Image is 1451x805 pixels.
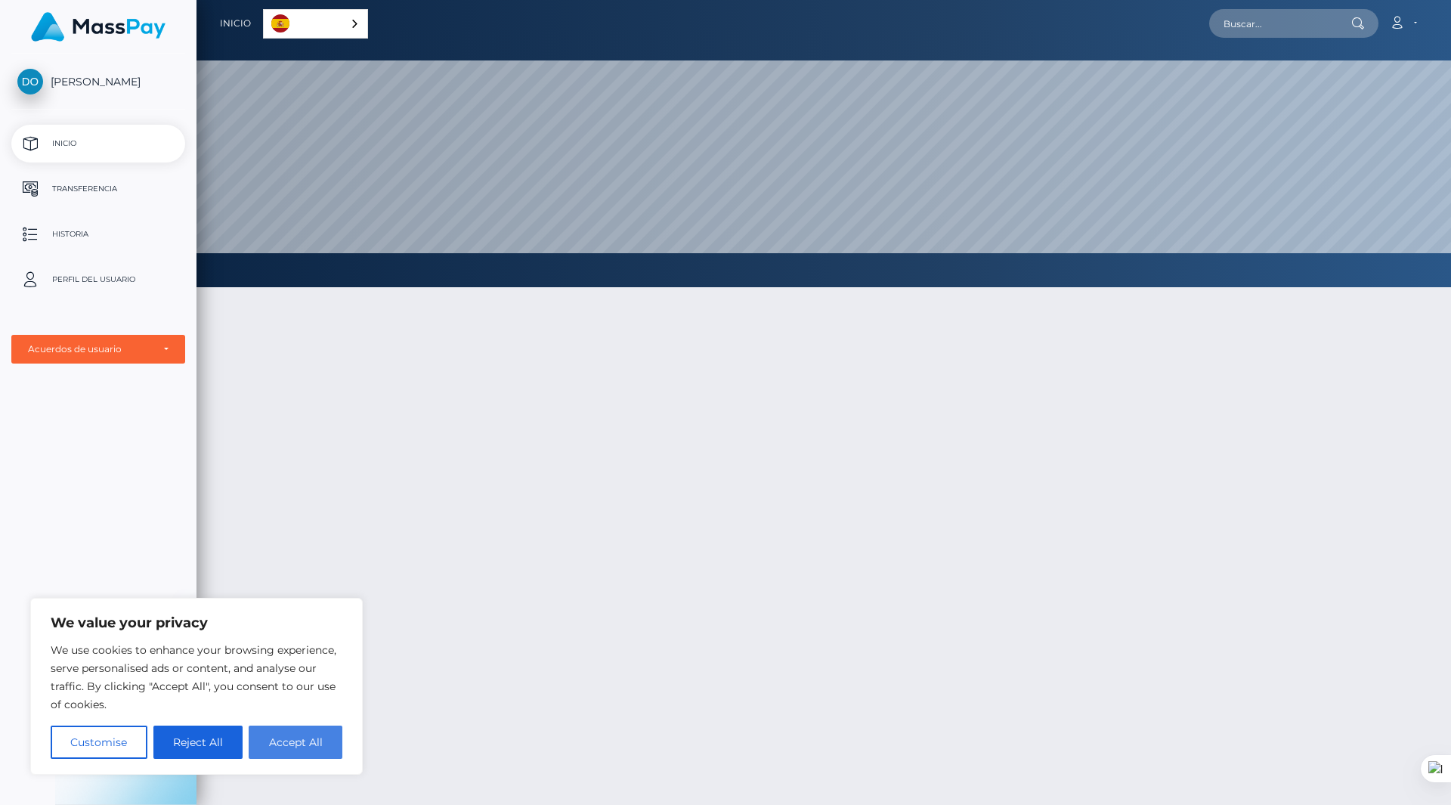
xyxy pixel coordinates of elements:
[11,125,185,163] a: Inicio
[153,726,243,759] button: Reject All
[11,215,185,253] a: Historia
[17,268,179,291] p: Perfil del usuario
[249,726,342,759] button: Accept All
[51,726,147,759] button: Customise
[28,343,152,355] div: Acuerdos de usuario
[1209,9,1351,38] input: Buscar...
[11,75,185,88] span: [PERSON_NAME]
[31,12,166,42] img: MassPay
[17,132,179,155] p: Inicio
[51,614,342,632] p: We value your privacy
[17,178,179,200] p: Transferencia
[263,9,368,39] aside: Language selected: Español
[264,10,367,38] a: Español
[11,261,185,299] a: Perfil del usuario
[263,9,368,39] div: Language
[11,170,185,208] a: Transferencia
[30,598,363,775] div: We value your privacy
[51,641,342,714] p: We use cookies to enhance your browsing experience, serve personalised ads or content, and analys...
[11,335,185,364] button: Acuerdos de usuario
[17,223,179,246] p: Historia
[220,8,251,39] a: Inicio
